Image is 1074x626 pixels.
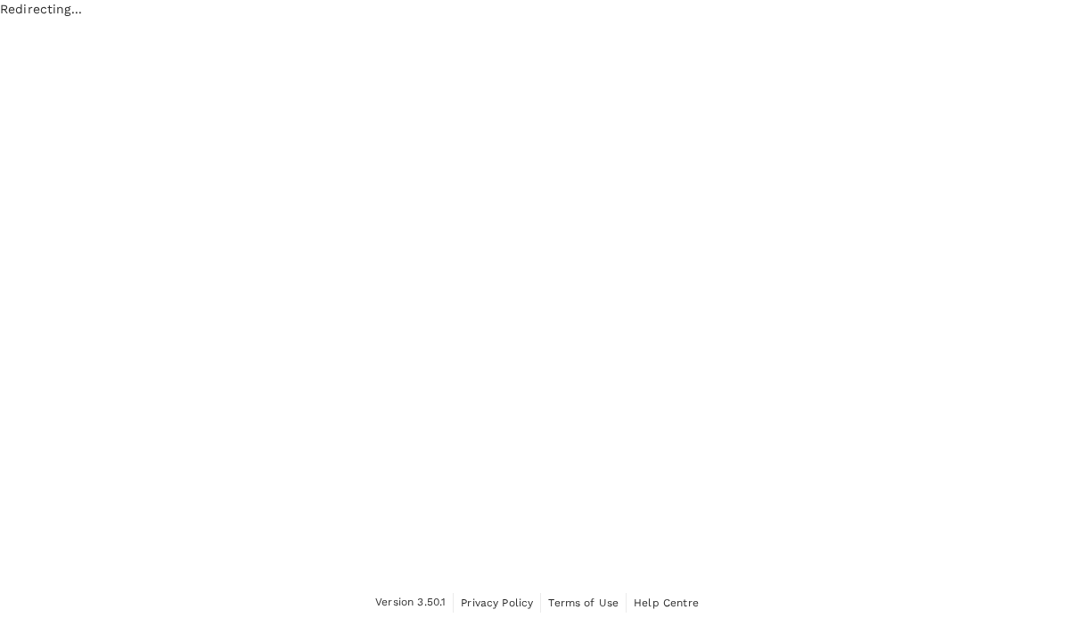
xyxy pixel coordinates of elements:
a: Terms of Use [548,593,619,613]
span: Version 3.50.1 [375,594,446,612]
a: Help Centre [634,593,699,613]
span: Terms of Use [548,597,619,609]
a: Privacy Policy [461,593,533,613]
span: Help Centre [634,597,699,609]
span: Privacy Policy [461,597,533,609]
